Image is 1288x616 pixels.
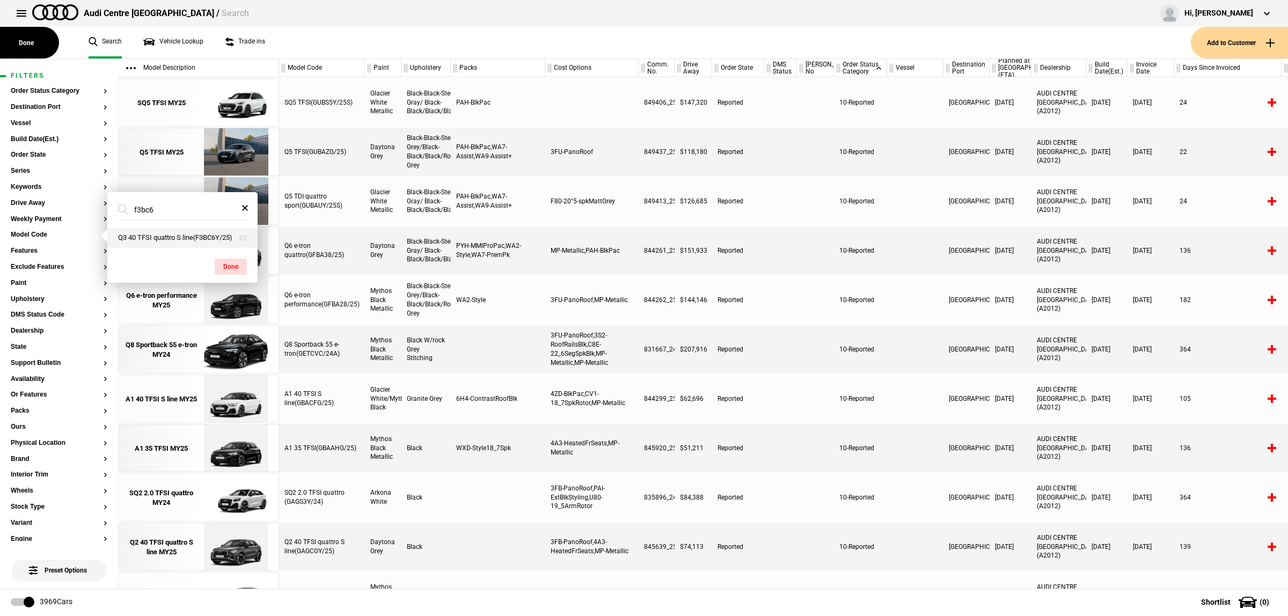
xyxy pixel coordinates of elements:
[712,59,764,77] div: Order State
[365,325,401,373] div: Mythos Black Metallic
[279,523,365,571] div: Q2 40 TFSI quattro S line(GAGCGY/25)
[11,536,107,552] section: Engine
[1031,276,1086,324] div: AUDI CENTRE [GEOGRAPHIC_DATA] (A2012)
[401,78,451,127] div: Black-Black-Steel Gray/ Black-Black/Black/Black
[1086,473,1128,522] div: [DATE]
[11,391,107,407] section: Or Features
[199,375,273,423] img: Audi_GBACFG_25_ZV_2Y0E_4ZD_6H4_CV1_6FB_(Nadin:_4ZD_6FB_6H4_C43_CV1)_ext.png
[11,136,107,143] button: Build Date(Est.)
[675,177,712,225] div: $126,685
[118,59,279,77] div: Model Description
[365,375,401,423] div: Glacier White/Mythos Black
[990,128,1031,176] div: [DATE]
[279,473,365,522] div: SQ2 2.0 TFSI quattro (GAGS3Y/24)
[279,276,365,324] div: Q6 e-tron performance(GFBA28/25)
[126,394,197,404] div: A1 40 TFSI S line MY25
[545,325,639,373] div: 3FU-PanoRoof,3S2-RoofRailsBlk,C8E-22_6SegSpkBlk,MP-Metallic,MP-Metallic
[279,325,365,373] div: Q8 Sportback 55 e-tron(GETCVC/24A)
[11,536,107,543] button: Engine
[1086,78,1128,127] div: [DATE]
[1086,59,1127,77] div: Build Date(Est.)
[1086,375,1128,423] div: [DATE]
[639,59,674,77] div: Comm. No.
[199,424,273,473] img: Audi_GBAAHG_25_KR_0E0E_4A3_WXD_PX2_CV1_(Nadin:_4A3_C42_CV1_PX2_WXD)_ext.png
[990,473,1031,522] div: [DATE]
[11,104,107,120] section: Destination Port
[11,120,107,127] button: Vessel
[639,375,675,423] div: 844299_25
[545,276,639,324] div: 3FU-PanoRoof,MP-Metallic
[1174,128,1282,176] div: 22
[11,280,107,296] section: Paint
[365,177,401,225] div: Glacier White Metallic
[32,4,78,20] img: audi.png
[1128,177,1174,225] div: [DATE]
[40,597,72,607] div: 3969 Cars
[11,120,107,136] section: Vessel
[365,473,401,522] div: Arkona White
[365,276,401,324] div: Mythos Black Metallic
[675,226,712,275] div: $151,933
[990,375,1031,423] div: [DATE]
[639,78,675,127] div: 849406_25
[1128,276,1174,324] div: [DATE]
[451,59,545,77] div: Packs
[834,276,887,324] div: 10-Reported
[712,78,764,127] div: Reported
[11,423,107,431] button: Ours
[199,79,273,127] img: Audi_GUBS5Y_25S_GX_2Y2Y_PAH_WA2_6FJ_53A_PYH_PWO_(Nadin:_53A_6FJ_C56_PAH_PWO_PYH_S9S_WA2)_ext.png
[279,59,364,77] div: Model Code
[943,276,990,324] div: [GEOGRAPHIC_DATA]
[124,291,199,310] div: Q6 e-tron performance MY25
[11,343,107,360] section: State
[943,177,990,225] div: [GEOGRAPHIC_DATA]
[222,8,249,18] span: Search
[764,59,796,77] div: DMS Status
[675,375,712,423] div: $62,696
[199,523,273,571] img: Audi_GAGCGY_25_YM_6Y6Y_3FB_4A3_6H0_(Nadin:_3FB_4A3_6H0_C49)_ext.png
[712,375,764,423] div: Reported
[451,177,545,225] div: PAH-BlkPac,WA7-Assist,WA9-Assist+
[675,276,712,324] div: $144,146
[1174,523,1282,571] div: 139
[451,128,545,176] div: PAH-BlkPac,WA7-Assist,WA9-Assist+
[11,487,107,503] section: Wheels
[639,473,675,522] div: 835896_24
[712,473,764,522] div: Reported
[943,59,989,77] div: Destination Port
[1086,276,1128,324] div: [DATE]
[279,375,365,423] div: A1 40 TFSI S line(GBACFG/25)
[545,523,639,571] div: 3FB-PanoRoof,4A3-HeatedFrSeats,MP-Metallic
[124,424,199,473] a: A1 35 TFSI MY25
[11,216,107,223] button: Weekly Payment
[675,325,712,373] div: $207,916
[11,247,107,263] section: Features
[11,151,107,167] section: Order State
[11,439,107,456] section: Physical Location
[943,128,990,176] div: [GEOGRAPHIC_DATA]
[834,78,887,127] div: 10-Reported
[834,128,887,176] div: 10-Reported
[887,59,943,77] div: Vessel
[834,523,887,571] div: 10-Reported
[365,226,401,275] div: Daytona Grey
[1174,226,1282,275] div: 136
[11,503,107,511] button: Stock Type
[124,276,199,325] a: Q6 e-tron performance MY25
[797,59,833,77] div: [PERSON_NAME] No
[89,27,122,58] a: Search
[639,325,675,373] div: 831667_24
[1174,276,1282,324] div: 182
[1128,325,1174,373] div: [DATE]
[215,259,247,275] button: Done
[107,228,258,248] button: Q3 40 TFSI quattro S line(F3BC6Y/25)
[675,78,712,127] div: $147,320
[943,375,990,423] div: [GEOGRAPHIC_DATA]
[1128,59,1174,77] div: Invoice Date
[11,376,107,383] button: Availability
[11,311,107,327] section: DMS Status Code
[675,59,712,77] div: Drive Away
[11,296,107,303] button: Upholstery
[675,473,712,522] div: $84,388
[712,523,764,571] div: Reported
